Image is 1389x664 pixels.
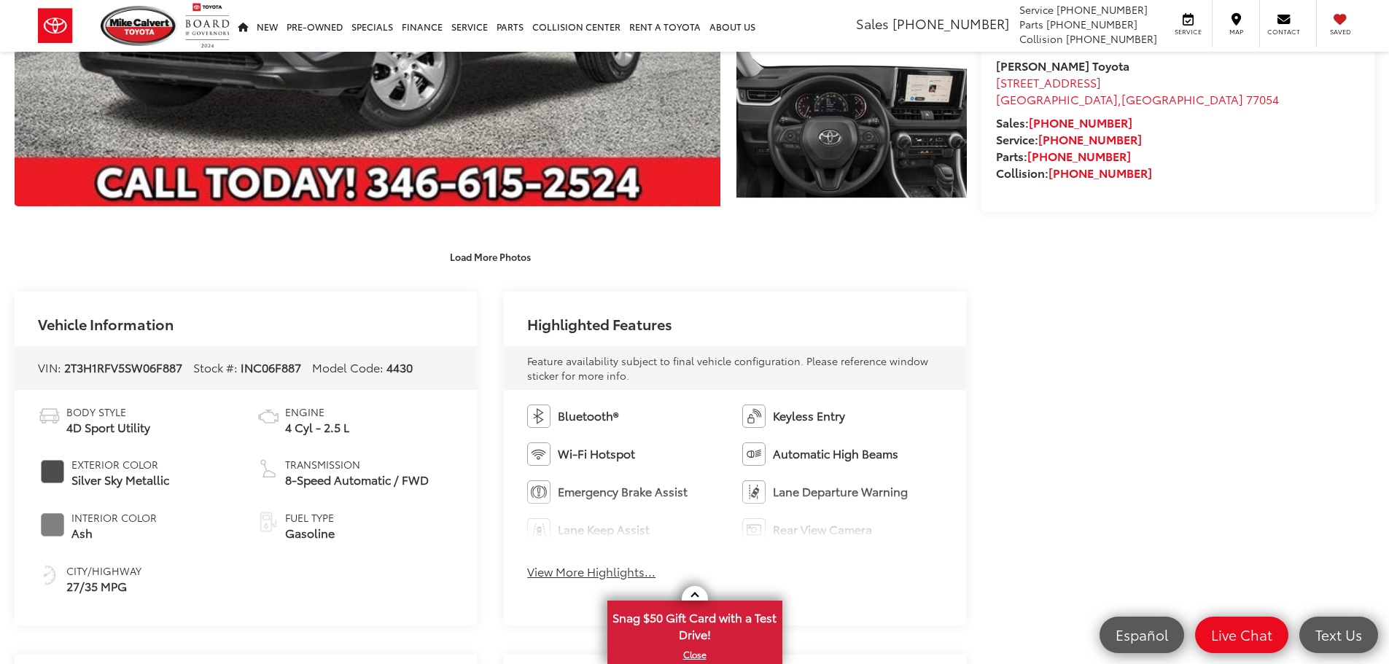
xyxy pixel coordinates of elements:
[285,457,429,472] span: Transmission
[285,405,349,419] span: Engine
[71,525,157,542] span: Ash
[1246,90,1279,107] span: 77054
[66,563,141,578] span: City/Highway
[609,602,781,647] span: Snag $50 Gift Card with a Test Drive!
[736,34,967,207] a: Expand Photo 3
[1121,90,1243,107] span: [GEOGRAPHIC_DATA]
[66,419,150,436] span: 4D Sport Utility
[1108,625,1175,644] span: Español
[996,164,1152,181] strong: Collision:
[440,243,541,269] button: Load More Photos
[1299,617,1378,653] a: Text Us
[1027,147,1131,164] a: [PHONE_NUMBER]
[1324,27,1356,36] span: Saved
[1019,2,1054,17] span: Service
[1048,164,1152,181] a: [PHONE_NUMBER]
[71,510,157,525] span: Interior Color
[996,57,1129,74] strong: [PERSON_NAME] Toyota
[742,442,766,466] img: Automatic High Beams
[1019,17,1043,31] span: Parts
[101,6,178,46] img: Mike Calvert Toyota
[285,525,335,542] span: Gasoline
[773,407,845,424] span: Keyless Entry
[996,74,1279,107] a: [STREET_ADDRESS] [GEOGRAPHIC_DATA],[GEOGRAPHIC_DATA] 77054
[1046,17,1137,31] span: [PHONE_NUMBER]
[64,359,182,375] span: 2T3H1RFV5SW06F887
[742,405,766,428] img: Keyless Entry
[1195,617,1288,653] a: Live Chat
[71,457,169,472] span: Exterior Color
[996,74,1101,90] span: [STREET_ADDRESS]
[38,359,61,375] span: VIN:
[1038,130,1142,147] a: [PHONE_NUMBER]
[996,130,1142,147] strong: Service:
[527,354,928,383] span: Feature availability subject to final vehicle configuration. Please reference window sticker for ...
[773,445,898,462] span: Automatic High Beams
[558,407,618,424] span: Bluetooth®
[41,460,64,483] span: #4D4D4D
[527,480,550,504] img: Emergency Brake Assist
[285,510,335,525] span: Fuel Type
[41,513,64,536] span: #808080
[558,445,635,462] span: Wi-Fi Hotspot
[1220,27,1252,36] span: Map
[996,147,1131,164] strong: Parts:
[1019,31,1063,46] span: Collision
[1267,27,1300,36] span: Contact
[1066,31,1157,46] span: [PHONE_NUMBER]
[996,90,1118,107] span: [GEOGRAPHIC_DATA]
[1057,2,1148,17] span: [PHONE_NUMBER]
[1172,27,1205,36] span: Service
[71,472,169,488] span: Silver Sky Metallic
[734,32,968,208] img: 2025 Toyota RAV4 LE
[527,563,655,580] button: View More Highlights...
[1308,625,1369,644] span: Text Us
[892,14,1009,33] span: [PHONE_NUMBER]
[285,472,429,488] span: 8-Speed Automatic / FWD
[1029,114,1132,130] a: [PHONE_NUMBER]
[527,442,550,466] img: Wi-Fi Hotspot
[1100,617,1184,653] a: Español
[38,563,61,587] img: Fuel Economy
[193,359,238,375] span: Stock #:
[527,316,672,332] h2: Highlighted Features
[38,316,174,332] h2: Vehicle Information
[285,419,349,436] span: 4 Cyl - 2.5 L
[856,14,889,33] span: Sales
[312,359,384,375] span: Model Code:
[386,359,413,375] span: 4430
[66,405,150,419] span: Body Style
[996,114,1132,130] strong: Sales:
[742,480,766,504] img: Lane Departure Warning
[527,405,550,428] img: Bluetooth®
[1204,625,1280,644] span: Live Chat
[241,359,301,375] span: INC06F887
[66,578,141,595] span: 27/35 MPG
[996,90,1279,107] span: ,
